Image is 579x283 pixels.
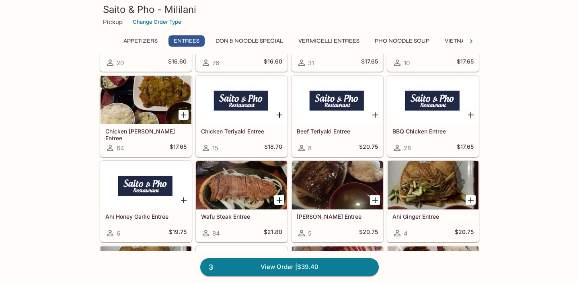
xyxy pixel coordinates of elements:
button: Add Ahi Ginger Entree [466,195,476,205]
h5: $19.75 [169,228,187,238]
h3: Saito & Pho - Mililani [103,3,476,16]
span: 15 [212,144,218,152]
div: Chicken Teriyaki Entree [196,76,287,124]
h5: $18.70 [264,143,282,153]
span: 10 [404,59,410,67]
div: Beef Teriyaki Entree [292,76,383,124]
h5: Ahi Ginger Entree [392,213,474,220]
a: 3View Order |$39.40 [200,258,379,276]
span: 76 [212,59,219,67]
a: Wafu Steak Entree84$21.80 [196,161,287,242]
div: Wafu Steak Entree [196,161,287,209]
button: Add BBQ Chicken Entree [466,110,476,120]
h5: $17.65 [457,58,474,68]
button: Add Chicken Katsu Curry Entree [179,110,189,120]
div: Ahi Honey Garlic Entree [101,161,191,209]
h5: $16.60 [264,58,282,68]
a: Chicken Teriyaki Entree15$18.70 [196,76,287,157]
span: 20 [117,59,124,67]
button: Appetizers [119,35,162,47]
a: Ahi Ginger Entree4$20.75 [387,161,479,242]
button: Don & Noodle Special [211,35,287,47]
div: Ahi Teriyaki Entree [292,161,383,209]
button: Add Ahi Teriyaki Entree [370,195,380,205]
button: Entrees [168,35,205,47]
a: Chicken [PERSON_NAME] Entree64$17.65 [100,76,192,157]
span: 8 [308,144,312,152]
a: [PERSON_NAME] Entree5$20.75 [292,161,383,242]
h5: $17.65 [170,143,187,153]
span: 31 [308,59,314,67]
p: Pickup [103,18,123,26]
h5: $21.80 [264,228,282,238]
button: Add Chicken Teriyaki Entree [274,110,284,120]
h5: $20.75 [455,228,474,238]
h5: Chicken [PERSON_NAME] Entree [105,128,187,141]
h5: BBQ Chicken Entree [392,128,474,135]
a: Beef Teriyaki Entree8$20.75 [292,76,383,157]
button: Pho Noodle Soup [370,35,434,47]
h5: $20.75 [359,143,378,153]
h5: $16.60 [168,58,187,68]
span: 64 [117,144,124,152]
div: BBQ Chicken Entree [388,76,478,124]
button: Vietnamese Sandwiches [440,35,525,47]
button: Change Order Type [129,16,185,28]
h5: $17.65 [457,143,474,153]
span: 5 [308,230,312,237]
button: Add Wafu Steak Entree [274,195,284,205]
div: Ahi Ginger Entree [388,161,478,209]
button: Add Beef Teriyaki Entree [370,110,380,120]
a: BBQ Chicken Entree28$17.65 [387,76,479,157]
button: Add Ahi Honey Garlic Entree [179,195,189,205]
div: Chicken Katsu Curry Entree [101,76,191,124]
span: 3 [204,262,218,273]
h5: Ahi Honey Garlic Entree [105,213,187,220]
span: 4 [404,230,408,237]
h5: Wafu Steak Entree [201,213,282,220]
a: Ahi Honey Garlic Entree6$19.75 [100,161,192,242]
h5: $20.75 [359,228,378,238]
h5: [PERSON_NAME] Entree [297,213,378,220]
span: 84 [212,230,220,237]
button: Vermicelli Entrees [294,35,364,47]
h5: Chicken Teriyaki Entree [201,128,282,135]
h5: $17.65 [361,58,378,68]
span: 6 [117,230,120,237]
h5: Beef Teriyaki Entree [297,128,378,135]
span: 28 [404,144,411,152]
